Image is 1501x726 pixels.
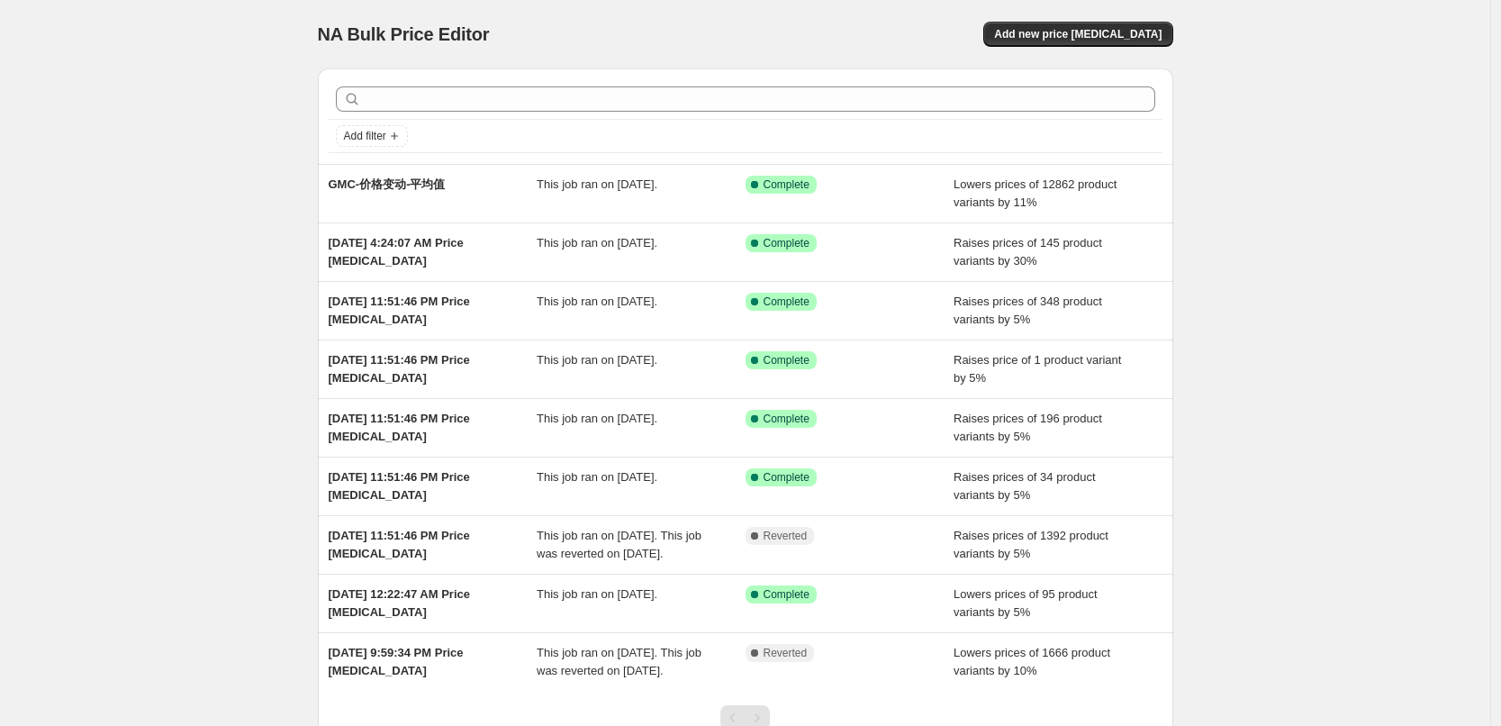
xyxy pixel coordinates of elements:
[329,470,470,502] span: [DATE] 11:51:46 PM Price [MEDICAL_DATA]
[329,587,471,619] span: [DATE] 12:22:47 AM Price [MEDICAL_DATA]
[537,177,657,191] span: This job ran on [DATE].
[318,24,490,44] span: NA Bulk Price Editor
[537,236,657,250] span: This job ran on [DATE].
[954,587,1098,619] span: Lowers prices of 95 product variants by 5%
[537,412,657,425] span: This job ran on [DATE].
[336,125,408,147] button: Add filter
[954,529,1108,560] span: Raises prices of 1392 product variants by 5%
[764,177,809,192] span: Complete
[954,295,1102,326] span: Raises prices of 348 product variants by 5%
[537,646,701,677] span: This job ran on [DATE]. This job was reverted on [DATE].
[764,587,809,602] span: Complete
[329,236,464,268] span: [DATE] 4:24:07 AM Price [MEDICAL_DATA]
[764,412,809,426] span: Complete
[994,27,1162,41] span: Add new price [MEDICAL_DATA]
[954,470,1096,502] span: Raises prices of 34 product variants by 5%
[537,470,657,484] span: This job ran on [DATE].
[537,353,657,367] span: This job ran on [DATE].
[764,353,809,368] span: Complete
[954,177,1117,209] span: Lowers prices of 12862 product variants by 11%
[954,646,1110,677] span: Lowers prices of 1666 product variants by 10%
[983,22,1172,47] button: Add new price [MEDICAL_DATA]
[764,470,809,485] span: Complete
[329,412,470,443] span: [DATE] 11:51:46 PM Price [MEDICAL_DATA]
[329,353,470,385] span: [DATE] 11:51:46 PM Price [MEDICAL_DATA]
[764,646,808,660] span: Reverted
[764,236,809,250] span: Complete
[344,129,386,143] span: Add filter
[954,353,1121,385] span: Raises price of 1 product variant by 5%
[329,295,470,326] span: [DATE] 11:51:46 PM Price [MEDICAL_DATA]
[329,646,464,677] span: [DATE] 9:59:34 PM Price [MEDICAL_DATA]
[764,295,809,309] span: Complete
[329,529,470,560] span: [DATE] 11:51:46 PM Price [MEDICAL_DATA]
[954,236,1102,268] span: Raises prices of 145 product variants by 30%
[764,529,808,543] span: Reverted
[537,587,657,601] span: This job ran on [DATE].
[954,412,1102,443] span: Raises prices of 196 product variants by 5%
[537,295,657,308] span: This job ran on [DATE].
[329,177,446,191] span: GMC-价格变动-平均值
[537,529,701,560] span: This job ran on [DATE]. This job was reverted on [DATE].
